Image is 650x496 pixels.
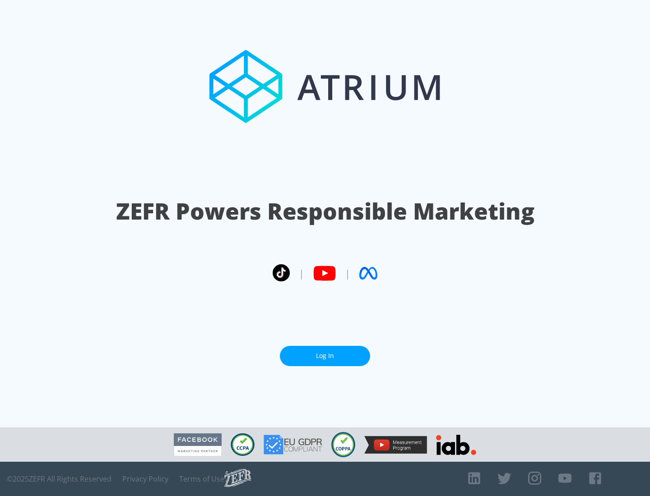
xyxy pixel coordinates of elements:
a: Log In [280,346,370,366]
span: | [299,266,304,280]
h1: ZEFR Powers Responsible Marketing [116,196,534,227]
img: YouTube Measurement Program [364,436,427,454]
img: Facebook Marketing Partner [174,433,222,456]
img: COPPA Compliant [331,432,355,457]
span: | [345,266,350,280]
span: © 2025 ZEFR All Rights Reserved [7,474,111,483]
a: Privacy Policy [122,474,168,483]
img: IAB [436,435,476,455]
img: CCPA Compliant [231,433,255,456]
img: GDPR Compliant [264,435,322,455]
a: Terms of Use [179,474,224,483]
